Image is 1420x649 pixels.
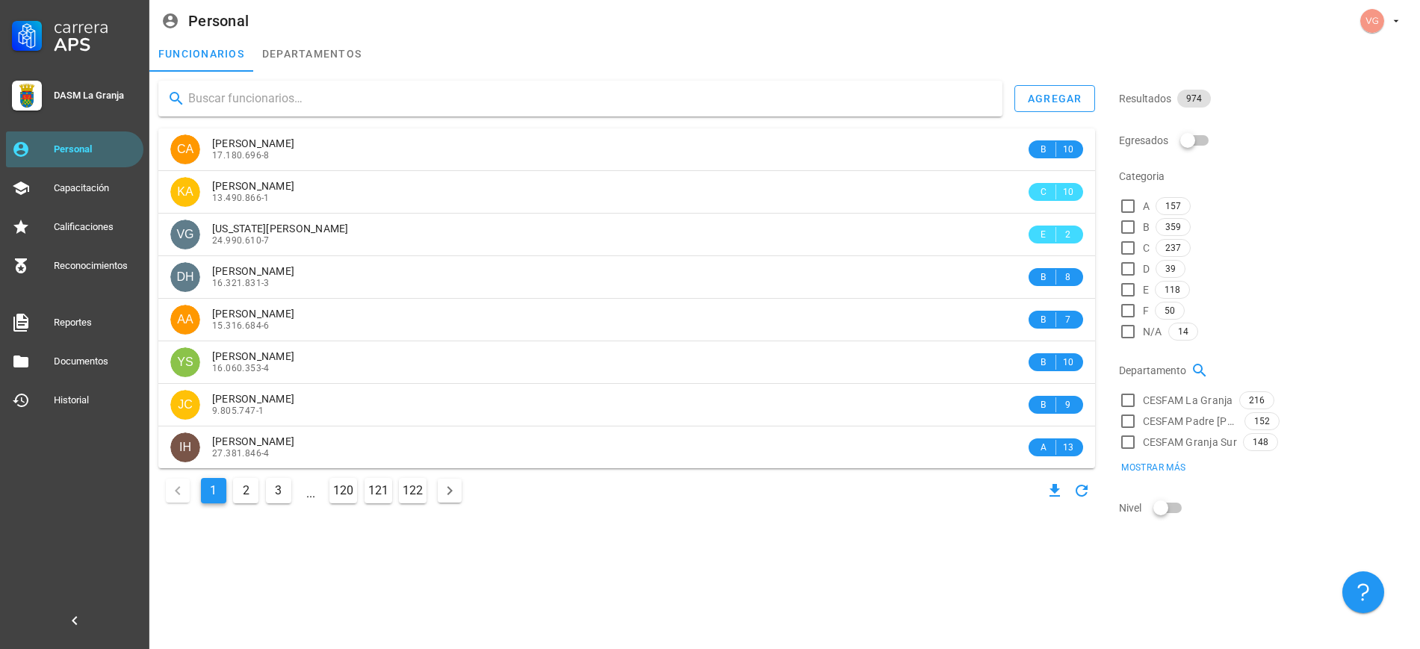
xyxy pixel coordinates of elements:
span: CESFAM Granja Sur [1143,435,1237,450]
span: 13 [1062,440,1074,455]
span: 10 [1062,142,1074,157]
a: funcionarios [149,36,253,72]
span: B [1143,220,1150,235]
div: avatar [1360,9,1384,33]
span: A [1038,440,1050,455]
div: Categoria [1119,158,1411,194]
span: 9.805.747-1 [212,406,264,416]
span: [PERSON_NAME] [212,308,294,320]
button: Ir a la página 120 [329,478,357,503]
span: 13.490.866-1 [212,193,270,203]
span: [PERSON_NAME] [212,350,294,362]
button: Página siguiente [438,479,462,503]
button: Mostrar más [1111,457,1195,478]
button: Ir a la página 3 [266,478,291,503]
button: agregar [1014,85,1095,112]
span: B [1038,142,1050,157]
input: Buscar funcionarios… [188,87,990,111]
div: agregar [1027,93,1082,105]
span: 16.321.831-3 [212,278,270,288]
span: B [1038,355,1050,370]
a: Documentos [6,344,143,379]
span: CESFAM Padre [PERSON_NAME] [1143,414,1238,429]
span: 157 [1165,198,1181,214]
div: Resultados [1119,81,1411,117]
div: avatar [170,262,200,292]
div: APS [54,36,137,54]
span: YS [177,347,193,377]
span: 17.180.696-8 [212,150,270,161]
nav: Navegación de paginación [158,474,469,507]
div: Calificaciones [54,221,137,233]
button: Ir a la página 121 [365,478,392,503]
span: 9 [1062,397,1074,412]
span: ... [299,479,323,503]
div: Reportes [54,317,137,329]
span: 7 [1062,312,1074,327]
span: B [1038,312,1050,327]
span: 974 [1186,90,1202,108]
div: avatar [170,177,200,207]
span: [US_STATE][PERSON_NAME] [212,223,349,235]
div: Reconocimientos [54,260,137,272]
span: KA [177,177,193,207]
div: Departamento [1119,353,1411,388]
a: Historial [6,382,143,418]
a: departamentos [253,36,370,72]
span: JC [178,390,193,420]
div: avatar [170,134,200,164]
span: VG [176,220,193,249]
span: A [1143,199,1150,214]
span: AA [177,305,193,335]
span: 16.060.353-4 [212,363,270,373]
span: 10 [1062,355,1074,370]
div: Personal [188,13,249,29]
div: Carrera [54,18,137,36]
span: CA [177,134,193,164]
div: avatar [170,305,200,335]
span: F [1143,303,1149,318]
button: Ir a la página 2 [233,478,258,503]
button: Ir a la página 122 [399,478,427,503]
div: DASM La Granja [54,90,137,102]
div: avatar [170,347,200,377]
div: Historial [54,394,137,406]
span: B [1038,397,1050,412]
span: 216 [1249,392,1265,409]
div: Capacitación [54,182,137,194]
span: CESFAM La Granja [1143,393,1233,408]
span: 2 [1062,227,1074,242]
div: Nivel [1119,490,1411,526]
span: Mostrar más [1120,462,1185,473]
a: Reconocimientos [6,248,143,284]
span: 118 [1165,282,1180,298]
a: Capacitación [6,170,143,206]
span: C [1038,184,1050,199]
span: B [1038,270,1050,285]
div: avatar [170,220,200,249]
span: DH [176,262,193,292]
a: Personal [6,131,143,167]
span: 148 [1253,434,1268,450]
div: Personal [54,143,137,155]
div: Egresados [1119,122,1411,158]
span: C [1143,240,1150,255]
span: E [1038,227,1050,242]
span: 24.990.610-7 [212,235,270,246]
button: Página actual, página 1 [201,478,226,503]
span: [PERSON_NAME] [212,435,294,447]
a: Reportes [6,305,143,341]
span: 50 [1165,302,1175,319]
div: avatar [170,432,200,462]
span: [PERSON_NAME] [212,180,294,192]
span: IH [179,432,191,462]
span: 10 [1062,184,1074,199]
span: 359 [1165,219,1181,235]
span: [PERSON_NAME] [212,393,294,405]
a: Calificaciones [6,209,143,245]
span: 8 [1062,270,1074,285]
div: Documentos [54,355,137,367]
span: 237 [1165,240,1181,256]
span: [PERSON_NAME] [212,137,294,149]
span: [PERSON_NAME] [212,265,294,277]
